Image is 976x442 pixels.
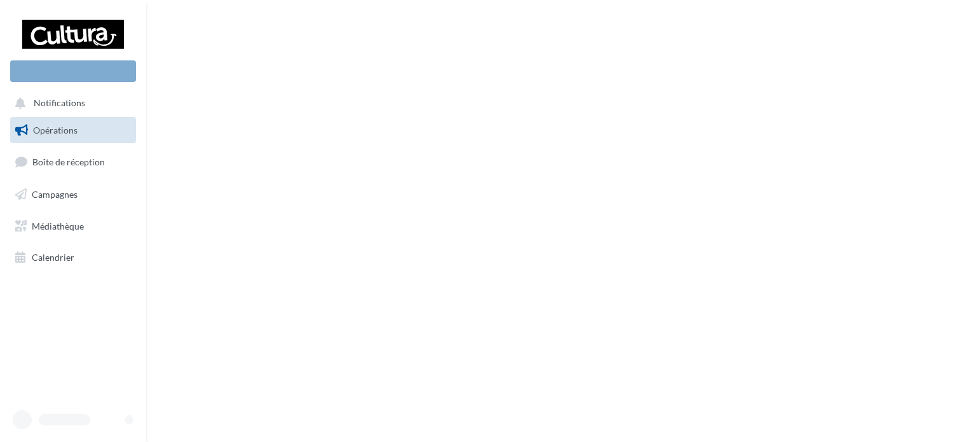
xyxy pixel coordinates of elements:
span: Médiathèque [32,220,84,231]
span: Campagnes [32,189,78,200]
a: Opérations [8,117,139,144]
span: Opérations [33,125,78,135]
span: Notifications [34,98,85,109]
a: Boîte de réception [8,148,139,176]
a: Calendrier [8,244,139,271]
span: Calendrier [32,252,74,263]
div: Nouvelle campagne [10,60,136,82]
a: Médiathèque [8,213,139,240]
span: Boîte de réception [32,156,105,167]
a: Campagnes [8,181,139,208]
